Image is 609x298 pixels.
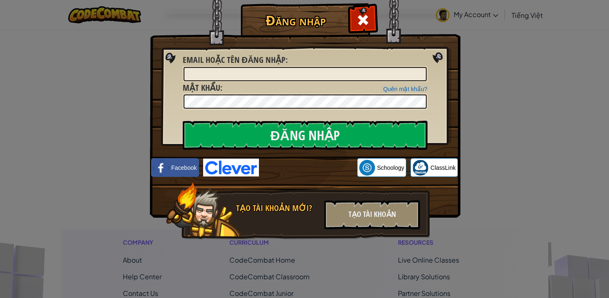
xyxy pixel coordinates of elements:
[183,121,428,150] input: Đăng nhập
[243,13,349,27] h1: Đăng nhập
[236,202,319,214] div: Tạo tài khoản mới?
[324,200,420,229] div: Tạo tài khoản
[430,164,456,172] span: ClassLink
[383,86,428,92] a: Quên mật khẩu?
[171,164,196,172] span: Facebook
[413,160,428,176] img: classlink-logo-small.png
[377,164,404,172] span: Schoology
[183,82,222,94] label: :
[183,54,288,66] label: :
[183,54,286,65] span: Email hoặc tên đăng nhập
[153,160,169,176] img: facebook_small.png
[359,160,375,176] img: schoology.png
[203,159,259,176] img: clever-logo-blue.png
[183,82,220,93] span: Mật khẩu
[259,159,357,177] iframe: Nút Đăng nhập bằng Google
